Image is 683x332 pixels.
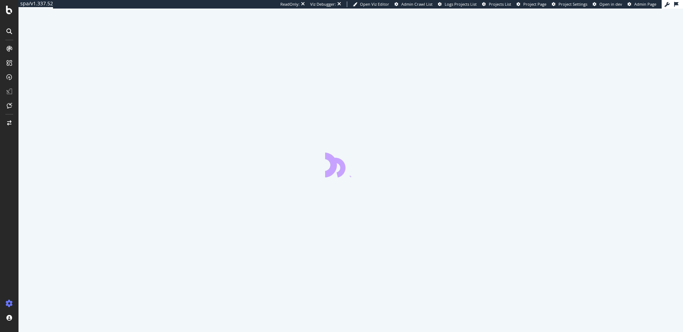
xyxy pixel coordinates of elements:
span: Logs Projects List [445,1,477,7]
span: Projects List [489,1,511,7]
a: Logs Projects List [438,1,477,7]
a: Open Viz Editor [353,1,389,7]
div: animation [325,152,376,177]
div: Viz Debugger: [310,1,336,7]
span: Admin Page [634,1,656,7]
span: Admin Crawl List [401,1,433,7]
span: Open in dev [599,1,622,7]
a: Projects List [482,1,511,7]
a: Admin Crawl List [395,1,433,7]
a: Project Page [517,1,546,7]
span: Project Settings [558,1,587,7]
span: Project Page [523,1,546,7]
a: Project Settings [552,1,587,7]
a: Open in dev [593,1,622,7]
a: Admin Page [628,1,656,7]
div: ReadOnly: [280,1,300,7]
span: Open Viz Editor [360,1,389,7]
